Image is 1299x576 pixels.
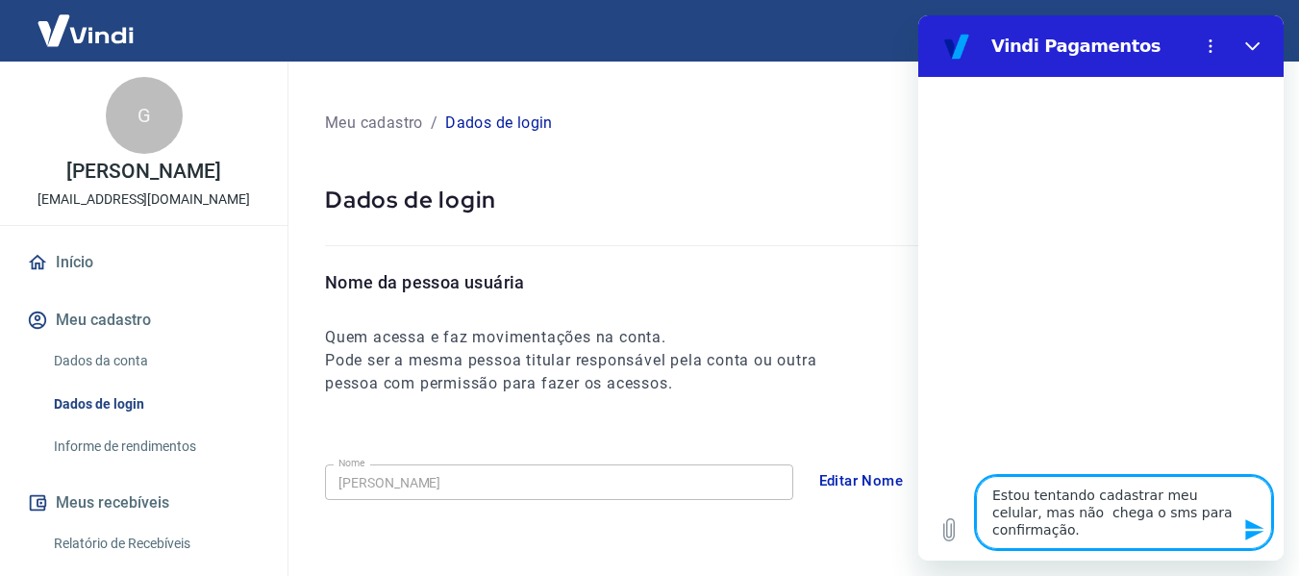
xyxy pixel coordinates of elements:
p: Dados de login [325,185,1253,214]
p: [PERSON_NAME] [66,162,220,182]
button: Sair [1207,13,1276,49]
h6: Pode ser a mesma pessoa titular responsável pela conta ou outra pessoa com permissão para fazer o... [325,349,852,395]
a: Dados de login [46,385,264,424]
p: / [431,112,437,135]
p: Meu cadastro [325,112,423,135]
a: Dados da conta [46,341,264,381]
a: Início [23,241,264,284]
h6: Quem acessa e faz movimentações na conta. [325,326,852,349]
button: Editar Nome [809,461,914,501]
div: G [106,77,183,154]
button: Meu cadastro [23,299,264,341]
iframe: Janela de mensagens [918,15,1284,561]
label: Nome [338,456,365,470]
img: Vindi [23,1,148,60]
a: Relatório de Recebíveis [46,524,264,563]
button: Meus recebíveis [23,482,264,524]
p: [EMAIL_ADDRESS][DOMAIN_NAME] [37,189,250,210]
p: Dados de login [445,112,553,135]
a: Informe de rendimentos [46,427,264,466]
p: Nome da pessoa usuária [325,269,852,295]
